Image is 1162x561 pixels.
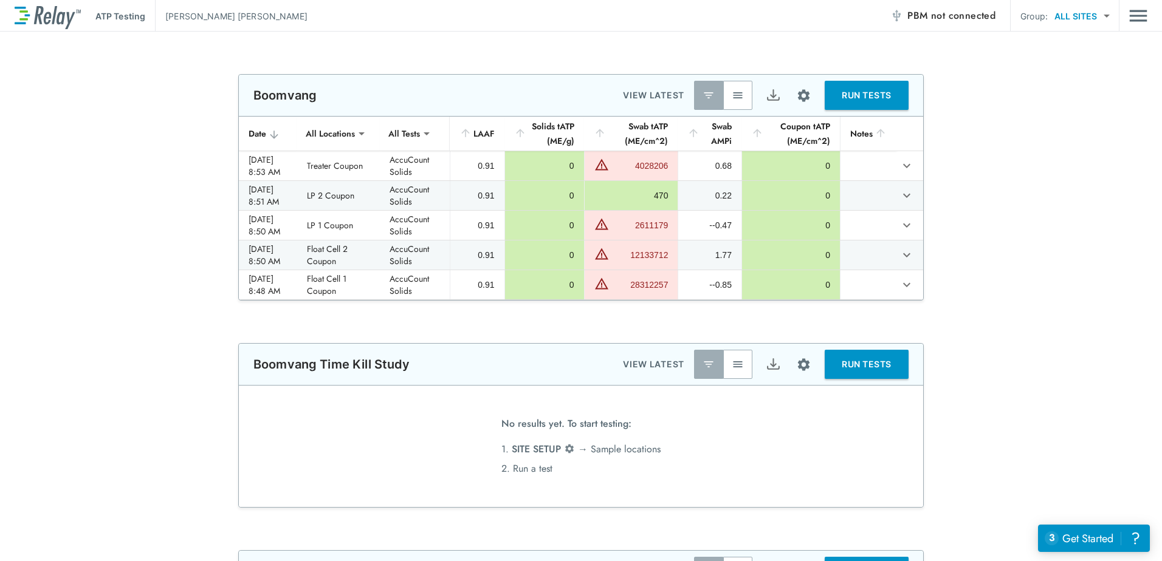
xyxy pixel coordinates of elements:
img: Warning [594,246,609,261]
span: SITE SETUP [512,442,561,456]
div: 0.91 [460,249,495,261]
td: LP 1 Coupon [297,211,380,240]
div: All Tests [380,121,428,146]
div: Coupon tATP (ME/cm^2) [751,119,830,148]
td: AccuCount Solids [380,181,449,210]
img: LuminUltra Relay [15,3,81,29]
td: AccuCount Solids [380,151,449,180]
div: [DATE] 8:51 AM [249,183,287,208]
div: 0 [752,249,830,261]
img: Settings Icon [564,443,575,454]
img: View All [732,89,744,101]
p: ATP Testing [95,10,145,22]
li: 2. Run a test [501,459,661,478]
div: Swab tATP (ME/cm^2) [594,119,669,148]
table: sticky table [239,117,923,300]
div: 0.91 [460,189,495,202]
div: All Locations [297,121,363,146]
img: Export Icon [766,88,781,103]
p: Group: [1020,10,1048,22]
div: 0 [752,189,830,202]
p: VIEW LATEST [623,88,684,103]
iframe: Resource center [1038,525,1150,552]
p: Boomvang [253,88,317,103]
div: [DATE] 8:50 AM [249,213,287,237]
button: PBM not connected [885,4,1000,28]
div: 0.91 [460,160,495,172]
button: expand row [896,155,917,176]
img: Export Icon [766,357,781,372]
div: [DATE] 8:48 AM [249,273,287,297]
button: expand row [896,274,917,295]
div: 2611179 [612,219,669,231]
p: Boomvang Time Kill Study [253,357,410,372]
img: View All [732,358,744,370]
button: Export [758,350,788,379]
td: AccuCount Solids [380,211,449,240]
button: Site setup [788,80,820,112]
button: expand row [896,245,917,265]
img: Latest [703,89,715,101]
div: 0.22 [688,189,732,202]
span: not connected [931,8,995,22]
div: 0 [515,219,574,231]
div: [DATE] 8:53 AM [249,154,287,178]
img: Drawer Icon [1129,4,1147,27]
div: LAAF [459,126,495,141]
img: Offline Icon [890,10,902,22]
li: 1. → Sample locations [501,440,661,459]
div: 28312257 [612,279,669,291]
button: expand row [896,215,917,236]
div: Solids tATP (ME/g) [514,119,574,148]
div: 0.68 [688,160,732,172]
p: [PERSON_NAME] [PERSON_NAME] [165,10,308,22]
div: 0 [752,279,830,291]
button: Main menu [1129,4,1147,27]
th: Date [239,117,297,151]
span: No results yet. To start testing: [501,414,631,440]
button: RUN TESTS [825,81,909,110]
div: [DATE] 8:50 AM [249,243,287,267]
span: PBM [907,7,995,24]
td: Treater Coupon [297,151,380,180]
img: Warning [594,217,609,231]
div: Notes [850,126,887,141]
img: Settings Icon [796,357,811,372]
div: --0.85 [688,279,732,291]
div: 1.77 [688,249,732,261]
div: 0 [752,219,830,231]
div: 0.91 [460,219,495,231]
div: 0 [752,160,830,172]
div: 0 [515,249,574,261]
td: AccuCount Solids [380,240,449,270]
img: Warning [594,157,609,172]
p: VIEW LATEST [623,357,684,372]
div: Swab AMPi [687,119,732,148]
img: Warning [594,276,609,291]
div: 12133712 [612,249,669,261]
img: Latest [703,358,715,370]
div: 0.91 [460,279,495,291]
div: 0 [515,189,574,202]
div: --0.47 [688,219,732,231]
button: Site setup [788,348,820,381]
button: RUN TESTS [825,350,909,379]
div: 0 [515,160,574,172]
td: LP 2 Coupon [297,181,380,210]
div: 0 [515,279,574,291]
div: 4028206 [612,160,669,172]
td: Float Cell 2 Coupon [297,240,380,270]
img: Settings Icon [796,88,811,103]
td: Float Cell 1 Coupon [297,270,380,299]
button: Export [758,81,788,110]
button: expand row [896,185,917,206]
div: 470 [594,189,669,202]
td: AccuCount Solids [380,270,449,299]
